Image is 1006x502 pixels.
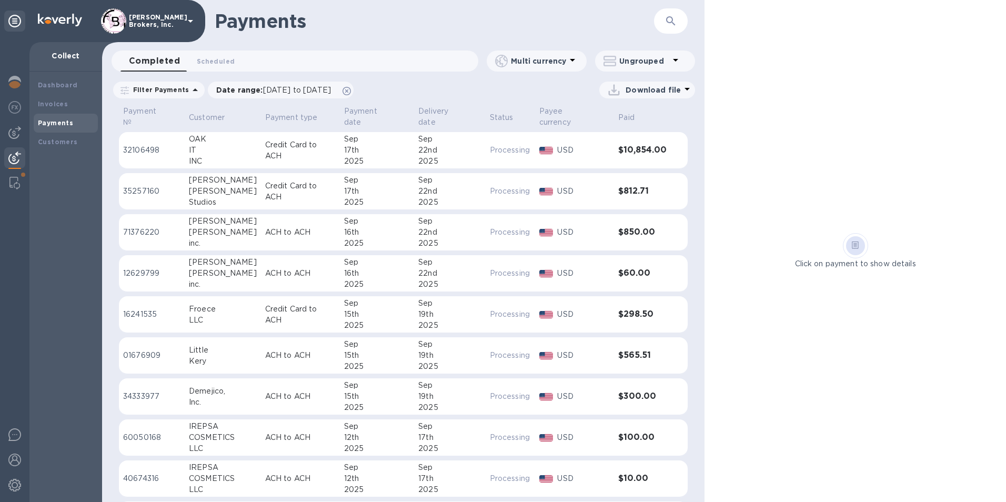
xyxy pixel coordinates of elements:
div: Sep [418,298,481,309]
p: Date range : [216,85,336,95]
div: 16th [344,268,410,279]
b: Payments [38,119,73,127]
div: Sep [418,339,481,350]
span: Payment № [123,106,180,128]
p: USD [557,473,610,484]
div: 17th [344,186,410,197]
p: Payee currency [539,106,597,128]
b: Invoices [38,100,68,108]
p: ACH to ACH [265,473,336,484]
div: 19th [418,350,481,361]
img: USD [539,188,554,195]
p: Processing [490,473,531,484]
div: [PERSON_NAME] [189,186,257,197]
div: 2025 [344,156,410,167]
p: Payment date [344,106,396,128]
div: Date range:[DATE] to [DATE] [208,82,354,98]
div: 2025 [344,443,410,454]
div: IT [189,145,257,156]
div: 2025 [418,484,481,495]
div: IREPSA [189,421,257,432]
div: Sep [344,175,410,186]
div: Sep [418,216,481,227]
div: LLC [189,484,257,495]
p: Credit Card to ACH [265,304,336,326]
img: USD [539,393,554,400]
div: Sep [344,216,410,227]
div: 22nd [418,227,481,238]
p: 71376220 [123,227,180,238]
span: Delivery date [418,106,481,128]
div: 2025 [344,238,410,249]
span: Customer [189,112,238,123]
div: 2025 [344,197,410,208]
img: USD [539,229,554,236]
p: 32106498 [123,145,180,156]
div: Unpin categories [4,11,25,32]
div: LLC [189,315,257,326]
div: 2025 [418,320,481,331]
div: 2025 [418,402,481,413]
div: 2025 [418,238,481,249]
div: inc. [189,279,257,290]
p: ACH to ACH [265,350,336,361]
p: Collect [38,51,94,61]
img: USD [539,434,554,441]
div: [PERSON_NAME] [189,227,257,238]
span: Completed [129,54,180,68]
div: Kery [189,356,257,367]
p: Processing [490,432,531,443]
p: Download file [626,85,681,95]
div: 2025 [344,361,410,372]
p: Payment type [265,112,318,123]
img: USD [539,270,554,277]
div: 2025 [344,484,410,495]
span: Scheduled [197,56,235,67]
p: 01676909 [123,350,180,361]
p: Processing [490,391,531,402]
p: Processing [490,268,531,279]
p: 34333977 [123,391,180,402]
div: Sep [418,421,481,432]
p: USD [557,309,610,320]
div: Sep [418,462,481,473]
span: [DATE] to [DATE] [263,86,331,94]
div: 2025 [418,156,481,167]
div: [PERSON_NAME] [189,216,257,227]
p: 12629799 [123,268,180,279]
div: 2025 [418,443,481,454]
div: COSMETICS [189,432,257,443]
img: USD [539,475,554,483]
div: [PERSON_NAME] [189,257,257,268]
div: 15th [344,391,410,402]
p: 40674316 [123,473,180,484]
h3: $850.00 [618,227,667,237]
div: 15th [344,309,410,320]
p: 16241535 [123,309,180,320]
p: Filter Payments [129,85,189,94]
div: 2025 [418,361,481,372]
div: IREPSA [189,462,257,473]
h3: $60.00 [618,268,667,278]
p: 35257160 [123,186,180,197]
b: Customers [38,138,78,146]
p: ACH to ACH [265,391,336,402]
h3: $10,854.00 [618,145,667,155]
h1: Payments [215,10,654,32]
div: 16th [344,227,410,238]
p: ACH to ACH [265,432,336,443]
p: USD [557,350,610,361]
p: USD [557,145,610,156]
p: Processing [490,309,531,320]
div: 2025 [418,279,481,290]
span: Payment type [265,112,331,123]
p: Status [490,112,514,123]
div: Sep [344,339,410,350]
div: Studios [189,197,257,208]
div: 22nd [418,186,481,197]
p: Credit Card to ACH [265,180,336,203]
b: Dashboard [38,81,78,89]
h3: $298.50 [618,309,667,319]
div: 12th [344,432,410,443]
div: Inc. [189,397,257,408]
